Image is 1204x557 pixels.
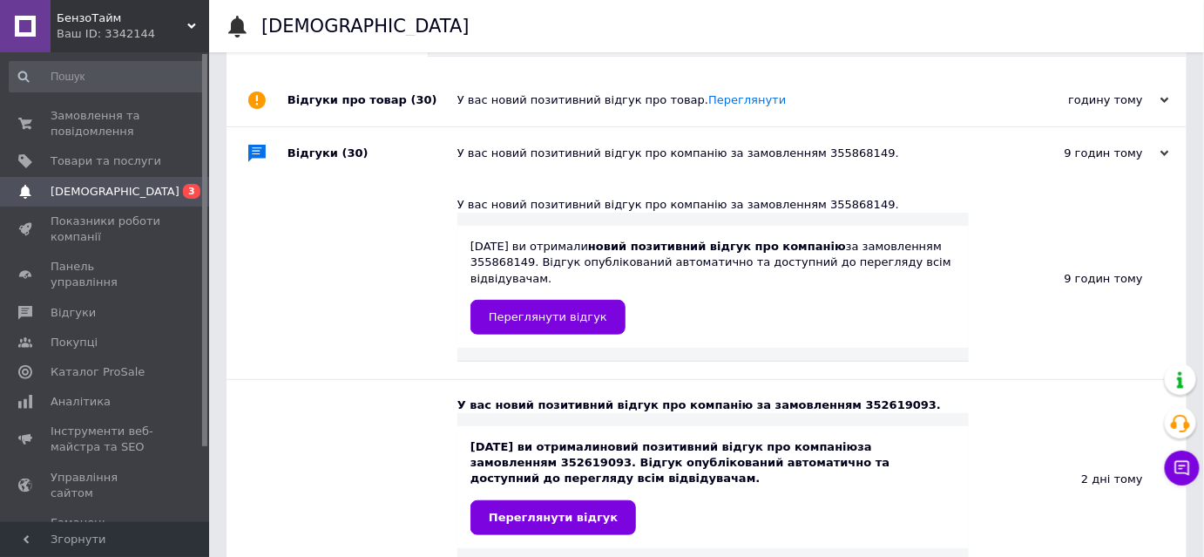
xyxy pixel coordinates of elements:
[600,440,858,453] b: новий позитивний відгук про компанію
[470,500,636,535] a: Переглянути відгук
[342,146,369,160] span: (30)
[51,214,161,245] span: Показники роботи компанії
[51,335,98,350] span: Покупці
[51,108,161,139] span: Замовлення та повідомлення
[457,146,995,161] div: У вас новий позитивний відгук про компанію за замовленням 355868149.
[261,16,470,37] h1: [DEMOGRAPHIC_DATA]
[51,424,161,455] span: Інструменти веб-майстра та SEO
[51,515,161,547] span: Гаманець компанії
[588,240,846,253] b: новий позитивний відгук про компанію
[411,93,437,106] span: (30)
[1165,451,1200,486] button: Чат з покупцем
[457,197,969,213] div: У вас новий позитивний відгук про компанію за замовленням 355868149.
[51,259,161,290] span: Панель управління
[287,127,457,180] div: Відгуки
[489,511,618,524] span: Переглянути відгук
[470,239,956,335] div: [DATE] ви отримали за замовленням 355868149. Відгук опублікований автоматично та доступний до пер...
[57,10,187,26] span: БензоТайм
[708,93,786,106] a: Переглянути
[457,397,969,413] div: У вас новий позитивний відгук про компанію за замовленням 352619093.
[51,305,96,321] span: Відгуки
[51,153,161,169] span: Товари та послуги
[51,394,111,410] span: Аналітика
[470,300,626,335] a: Переглянути відгук
[995,146,1169,161] div: 9 годин тому
[969,180,1187,379] div: 9 годин тому
[51,184,179,200] span: [DEMOGRAPHIC_DATA]
[457,92,995,108] div: У вас новий позитивний відгук про товар.
[183,184,200,199] span: 3
[57,26,209,42] div: Ваш ID: 3342144
[489,310,607,323] span: Переглянути відгук
[995,92,1169,108] div: годину тому
[287,74,457,126] div: Відгуки про товар
[9,61,206,92] input: Пошук
[51,364,145,380] span: Каталог ProSale
[470,439,956,535] div: [DATE] ви отримали за замовленням 352619093. Відгук опублікований автоматично та доступний до пер...
[51,470,161,501] span: Управління сайтом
